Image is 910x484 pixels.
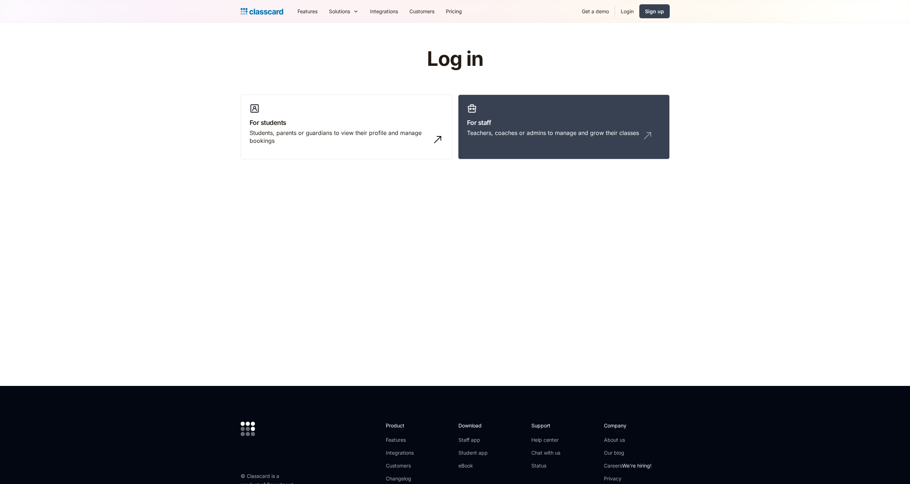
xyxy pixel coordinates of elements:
[622,463,651,469] span: We're hiring!
[250,129,429,145] div: Students, parents or guardians to view their profile and manage bookings
[458,449,488,456] a: Student app
[323,3,364,19] div: Solutions
[531,436,560,444] a: Help center
[467,129,639,137] div: Teachers, coaches or admins to manage and grow their classes
[292,3,323,19] a: Features
[645,8,664,15] div: Sign up
[458,422,488,429] h2: Download
[386,449,424,456] a: Integrations
[531,449,560,456] a: Chat with us
[604,462,651,469] a: CareersWe're hiring!
[364,3,404,19] a: Integrations
[458,95,670,160] a: For staffTeachers, coaches or admins to manage and grow their classes
[639,4,670,18] a: Sign up
[386,422,424,429] h2: Product
[241,6,283,16] a: home
[604,449,651,456] a: Our blog
[615,3,639,19] a: Login
[531,422,560,429] h2: Support
[576,3,615,19] a: Get a demo
[250,118,443,127] h3: For students
[386,475,424,482] a: Changelog
[458,462,488,469] a: eBook
[604,422,651,429] h2: Company
[604,475,651,482] a: Privacy
[604,436,651,444] a: About us
[341,48,569,70] h1: Log in
[386,462,424,469] a: Customers
[531,462,560,469] a: Status
[440,3,468,19] a: Pricing
[467,118,661,127] h3: For staff
[386,436,424,444] a: Features
[404,3,440,19] a: Customers
[458,436,488,444] a: Staff app
[241,95,452,160] a: For studentsStudents, parents or guardians to view their profile and manage bookings
[329,8,350,15] div: Solutions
